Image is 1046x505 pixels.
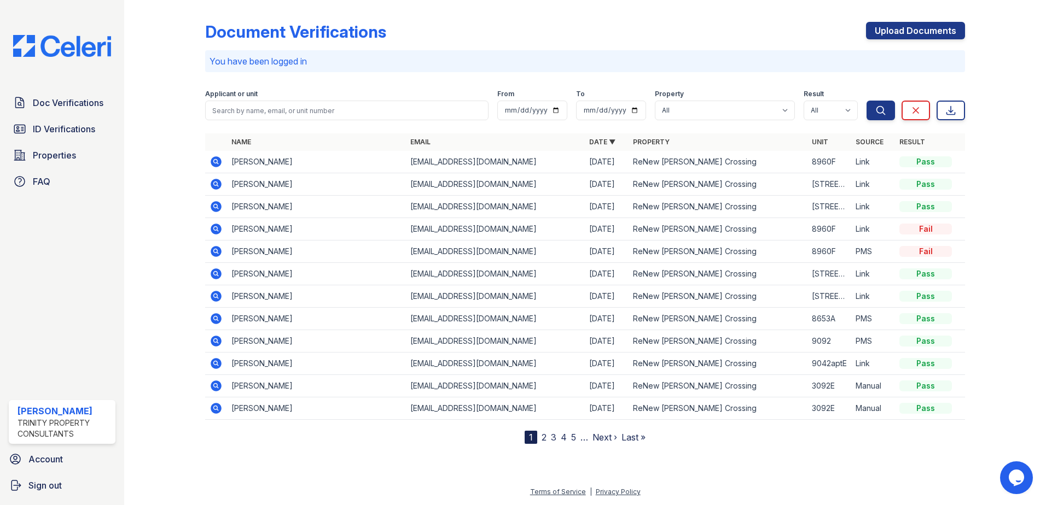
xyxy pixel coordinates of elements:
[807,285,851,308] td: [STREET_ADDRESS]
[227,330,406,353] td: [PERSON_NAME]
[580,431,588,444] span: …
[585,240,629,263] td: [DATE]
[899,313,952,324] div: Pass
[812,138,828,146] a: Unit
[807,397,851,420] td: 3092E
[205,22,386,42] div: Document Verifications
[596,488,641,496] a: Privacy Policy
[851,308,895,330] td: PMS
[406,151,585,173] td: [EMAIL_ADDRESS][DOMAIN_NAME]
[899,138,925,146] a: Result
[576,90,585,98] label: To
[851,151,895,173] td: Link
[899,201,952,212] div: Pass
[590,488,592,496] div: |
[406,218,585,240] td: [EMAIL_ADDRESS][DOMAIN_NAME]
[807,330,851,353] td: 9092
[629,375,807,397] td: ReNew [PERSON_NAME] Crossing
[851,353,895,375] td: Link
[227,218,406,240] td: [PERSON_NAME]
[585,173,629,196] td: [DATE]
[899,291,952,302] div: Pass
[4,448,120,470] a: Account
[227,308,406,330] td: [PERSON_NAME]
[542,432,547,443] a: 2
[28,479,62,492] span: Sign out
[227,353,406,375] td: [PERSON_NAME]
[621,432,646,443] a: Last »
[585,397,629,420] td: [DATE]
[497,90,514,98] label: From
[851,330,895,353] td: PMS
[406,375,585,397] td: [EMAIL_ADDRESS][DOMAIN_NAME]
[633,138,670,146] a: Property
[18,404,111,418] div: [PERSON_NAME]
[807,196,851,218] td: [STREET_ADDRESS]
[530,488,586,496] a: Terms of Service
[406,330,585,353] td: [EMAIL_ADDRESS][DOMAIN_NAME]
[851,196,895,218] td: Link
[585,151,629,173] td: [DATE]
[629,330,807,353] td: ReNew [PERSON_NAME] Crossing
[9,92,115,114] a: Doc Verifications
[899,156,952,167] div: Pass
[406,353,585,375] td: [EMAIL_ADDRESS][DOMAIN_NAME]
[629,263,807,285] td: ReNew [PERSON_NAME] Crossing
[9,171,115,192] a: FAQ
[807,375,851,397] td: 3092E
[807,308,851,330] td: 8653A
[227,240,406,263] td: [PERSON_NAME]
[899,380,952,391] div: Pass
[18,418,111,439] div: Trinity Property Consultants
[851,397,895,420] td: Manual
[807,263,851,285] td: [STREET_ADDRESS]
[406,240,585,263] td: [EMAIL_ADDRESS][DOMAIN_NAME]
[227,285,406,308] td: [PERSON_NAME]
[210,55,961,68] p: You have been logged in
[4,474,120,496] a: Sign out
[1000,461,1035,494] iframe: chat widget
[899,179,952,190] div: Pass
[406,196,585,218] td: [EMAIL_ADDRESS][DOMAIN_NAME]
[205,90,258,98] label: Applicant or unit
[807,151,851,173] td: 8960F
[585,218,629,240] td: [DATE]
[899,403,952,414] div: Pass
[227,173,406,196] td: [PERSON_NAME]
[629,397,807,420] td: ReNew [PERSON_NAME] Crossing
[851,173,895,196] td: Link
[9,144,115,166] a: Properties
[227,263,406,285] td: [PERSON_NAME]
[851,375,895,397] td: Manual
[561,432,567,443] a: 4
[856,138,884,146] a: Source
[585,330,629,353] td: [DATE]
[33,149,76,162] span: Properties
[585,308,629,330] td: [DATE]
[410,138,431,146] a: Email
[571,432,576,443] a: 5
[589,138,615,146] a: Date ▼
[804,90,824,98] label: Result
[629,353,807,375] td: ReNew [PERSON_NAME] Crossing
[807,353,851,375] td: 9042aptE
[807,218,851,240] td: 8960F
[406,173,585,196] td: [EMAIL_ADDRESS][DOMAIN_NAME]
[629,240,807,263] td: ReNew [PERSON_NAME] Crossing
[551,432,556,443] a: 3
[227,151,406,173] td: [PERSON_NAME]
[899,224,952,234] div: Fail
[227,196,406,218] td: [PERSON_NAME]
[406,308,585,330] td: [EMAIL_ADDRESS][DOMAIN_NAME]
[899,246,952,257] div: Fail
[406,263,585,285] td: [EMAIL_ADDRESS][DOMAIN_NAME]
[592,432,617,443] a: Next ›
[205,101,489,120] input: Search by name, email, or unit number
[629,285,807,308] td: ReNew [PERSON_NAME] Crossing
[629,151,807,173] td: ReNew [PERSON_NAME] Crossing
[899,336,952,347] div: Pass
[629,308,807,330] td: ReNew [PERSON_NAME] Crossing
[585,263,629,285] td: [DATE]
[899,358,952,369] div: Pass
